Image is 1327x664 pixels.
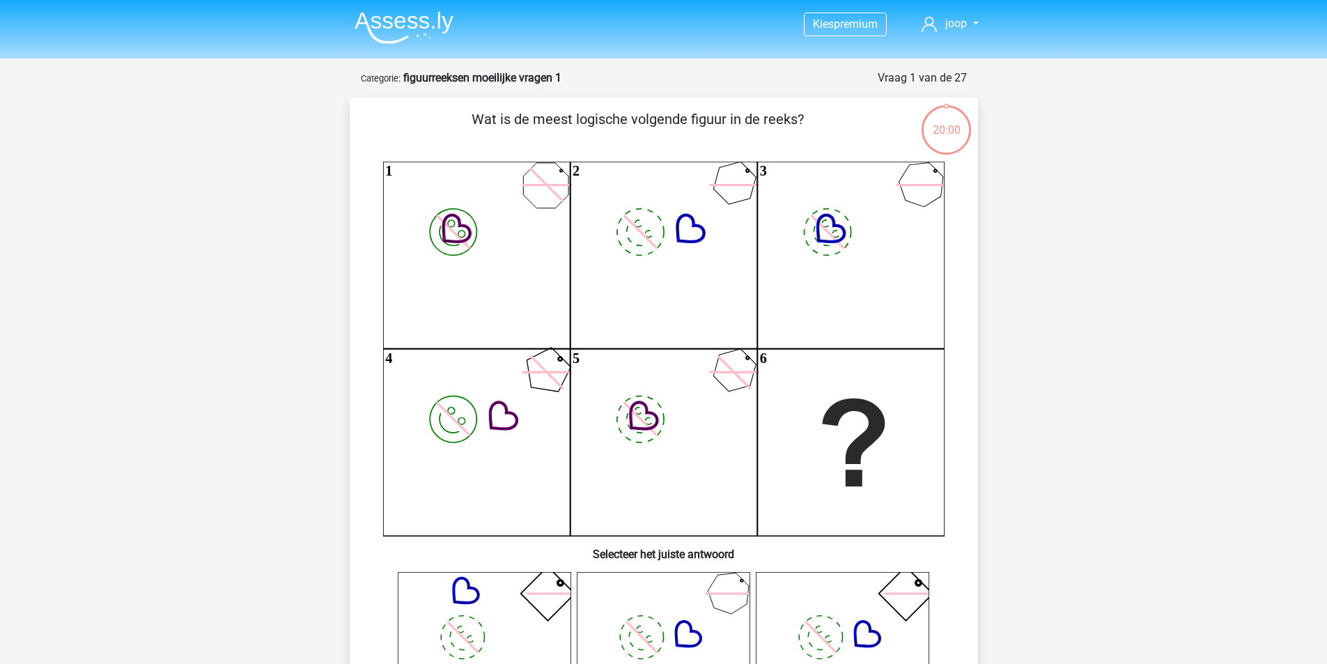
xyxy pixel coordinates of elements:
[355,11,453,44] img: Assessly
[813,17,834,31] span: Kies
[805,15,886,33] a: Kiespremium
[573,350,580,366] text: 5
[361,73,401,84] small: Categorie:
[916,15,984,32] a: joop
[573,163,580,178] text: 2
[372,536,956,561] h6: Selecteer het juiste antwoord
[403,71,561,84] strong: figuurreeksen moeilijke vragen 1
[945,17,967,30] span: joop
[834,17,878,31] span: premium
[759,350,766,366] text: 6
[759,163,766,178] text: 3
[920,104,972,139] div: 20:00
[878,70,967,86] div: Vraag 1 van de 27
[385,350,392,366] text: 4
[385,163,392,178] text: 1
[372,109,903,150] p: Wat is de meest logische volgende figuur in de reeks?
